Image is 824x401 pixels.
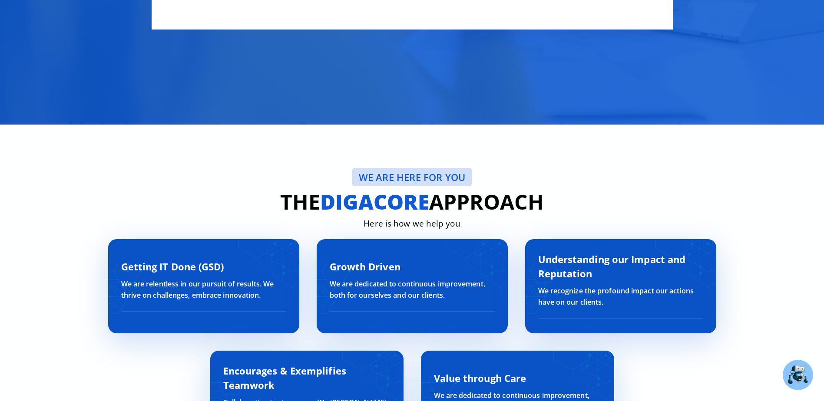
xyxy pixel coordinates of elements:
p: We are relentless in our pursuit of results. We thrive on challenges, embrace innovation. [121,278,286,301]
span: Getting IT Done (GSD) [121,260,224,273]
div: Here is how we help you [99,217,725,230]
a: We are here for YOU [352,168,472,186]
span: Encourages & Exemplifies Teamwork [223,364,346,391]
span: We are here for YOU [359,172,466,182]
span: Value through Care [434,371,526,385]
p: We are dedicated to continuous improvement, both for ourselves and our clients. [330,278,495,301]
strong: digacore [320,187,429,216]
span: Growth Driven [330,260,400,273]
span: Understanding our Impact and Reputation [538,253,686,280]
h2: The Approach [99,186,725,217]
p: We recognize the profound impact our actions have on our clients. [538,285,703,308]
